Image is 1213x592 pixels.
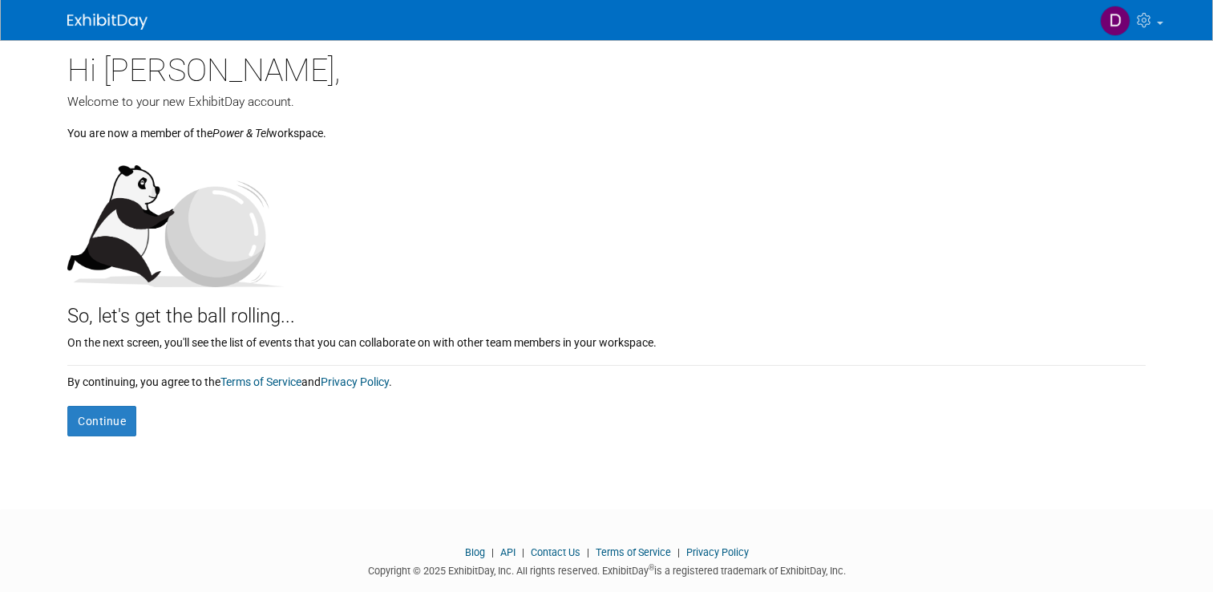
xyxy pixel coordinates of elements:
a: Blog [465,546,485,558]
a: API [500,546,516,558]
img: ExhibitDay [67,14,148,30]
div: Hi [PERSON_NAME], [67,40,1146,93]
span: | [583,546,593,558]
div: On the next screen, you'll see the list of events that you can collaborate on with other team mem... [67,330,1146,351]
span: | [673,546,684,558]
span: | [487,546,498,558]
span: | [518,546,528,558]
div: Welcome to your new ExhibitDay account. [67,93,1146,111]
button: Continue [67,406,136,436]
div: So, let's get the ball rolling... [67,287,1146,330]
a: Terms of Service [220,375,301,388]
img: Dewayne Fesmire [1100,6,1130,36]
a: Terms of Service [596,546,671,558]
sup: ® [649,563,654,572]
a: Privacy Policy [686,546,749,558]
div: By continuing, you agree to the and . [67,366,1146,390]
div: You are now a member of the workspace. [67,111,1146,141]
a: Contact Us [531,546,580,558]
i: Power & Tel [212,127,269,140]
img: Let's get the ball rolling [67,149,284,287]
a: Privacy Policy [321,375,389,388]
